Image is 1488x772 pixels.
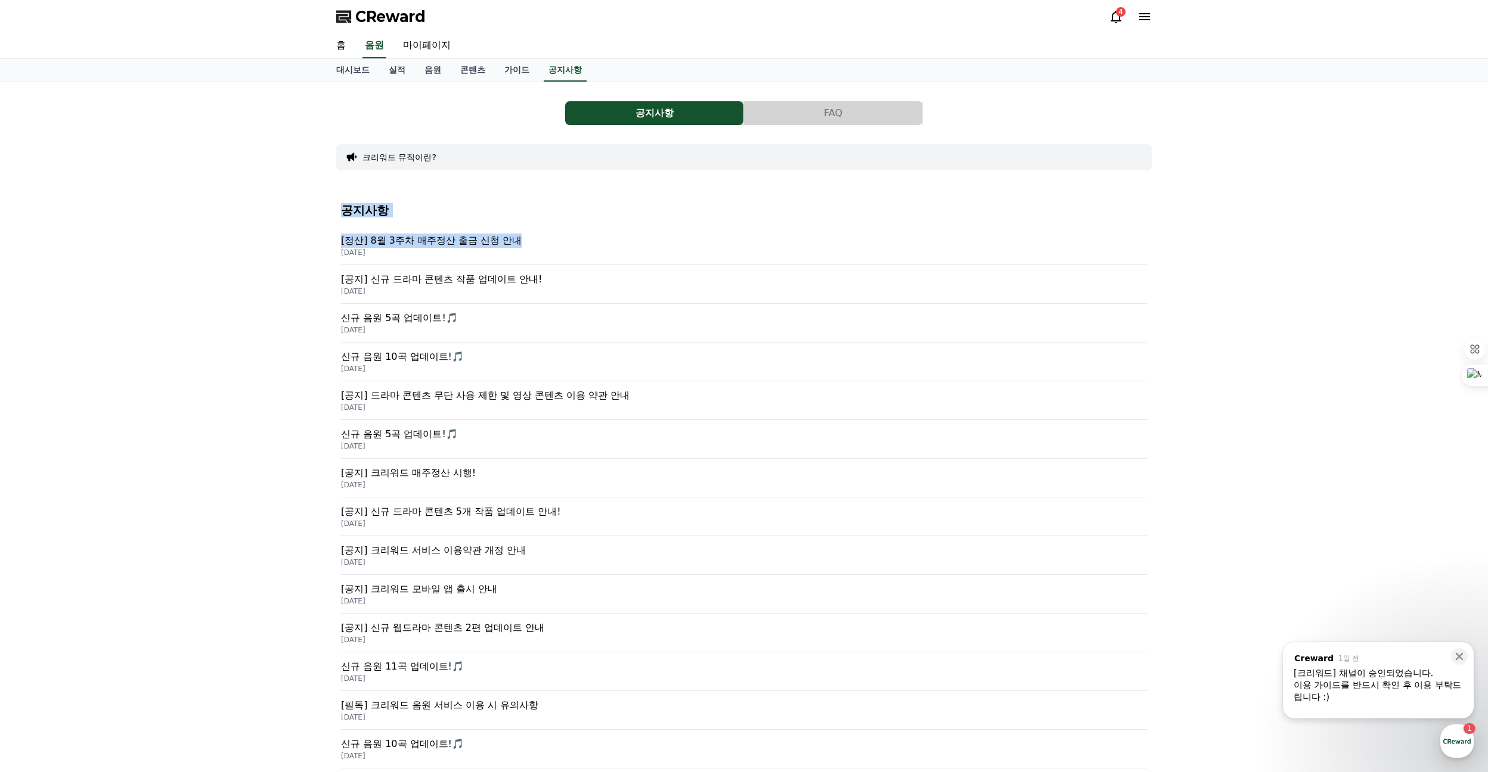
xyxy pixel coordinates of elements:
[341,730,1147,768] a: 신규 음원 10곡 업데이트!🎵 [DATE]
[341,311,1147,325] p: 신규 음원 5곡 업데이트!🎵
[565,101,743,125] button: 공지사항
[341,265,1147,304] a: [공지] 신규 드라마 콘텐츠 작품 업데이트 안내! [DATE]
[341,737,1147,751] p: 신규 음원 10곡 업데이트!🎵
[341,751,1147,761] p: [DATE]
[744,101,922,125] button: FAQ
[341,441,1147,451] p: [DATE]
[451,59,495,82] a: 콘텐츠
[341,459,1147,497] a: [공지] 크리워드 매주정산 시행! [DATE]
[341,614,1147,652] a: [공지] 신규 웹드라마 콘텐츠 2편 업데이트 안내 [DATE]
[184,396,199,405] span: 설정
[341,505,1147,519] p: [공지] 신규 드라마 콘텐츠 5개 작품 업데이트 안내!
[341,466,1147,480] p: [공지] 크리워드 매주정산 시행!
[341,272,1147,287] p: [공지] 신규 드라마 콘텐츠 작품 업데이트 안내!
[341,364,1147,373] p: [DATE]
[154,378,229,407] a: 설정
[121,377,125,387] span: 1
[495,59,539,82] a: 가이드
[362,33,386,58] a: 음원
[393,33,460,58] a: 마이페이지
[38,396,45,405] span: 홈
[79,378,154,407] a: 1대화
[327,33,355,58] a: 홈
[341,635,1147,645] p: [DATE]
[341,388,1147,403] p: [공지] 드라마 콘텐츠 무단 사용 제한 및 영상 콘텐츠 이용 약관 안내
[341,596,1147,606] p: [DATE]
[341,427,1147,441] p: 신규 음원 5곡 업데이트!🎵
[341,350,1147,364] p: 신규 음원 10곡 업데이트!🎵
[341,403,1147,412] p: [DATE]
[341,204,1147,217] h4: 공지사항
[341,674,1147,683] p: [DATE]
[341,381,1147,420] a: [공지] 드라마 콘텐츠 무단 사용 제한 및 영상 콘텐츠 이용 약관 안내 [DATE]
[4,378,79,407] a: 홈
[341,659,1147,674] p: 신규 음원 11곡 업데이트!🎵
[341,621,1147,635] p: [공지] 신규 웹드라마 콘텐츠 2편 업데이트 안내
[341,304,1147,343] a: 신규 음원 5곡 업데이트!🎵 [DATE]
[341,575,1147,614] a: [공지] 크리워드 모바일 앱 출시 안내 [DATE]
[355,7,426,26] span: CReward
[341,480,1147,490] p: [DATE]
[341,536,1147,575] a: [공지] 크리워드 서비스 이용약관 개정 안내 [DATE]
[565,101,744,125] a: 공지사항
[1116,7,1126,17] div: 4
[341,698,1147,712] p: [필독] 크리워드 음원 서비스 이용 시 유의사항
[341,325,1147,335] p: [DATE]
[341,519,1147,528] p: [DATE]
[362,151,436,163] button: 크리워드 뮤직이란?
[415,59,451,82] a: 음원
[341,234,1147,248] p: [정산] 8월 3주차 매주정산 출금 신청 안내
[341,712,1147,722] p: [DATE]
[341,558,1147,567] p: [DATE]
[341,343,1147,381] a: 신규 음원 10곡 업데이트!🎵 [DATE]
[109,396,123,406] span: 대화
[341,287,1147,296] p: [DATE]
[341,226,1147,265] a: [정산] 8월 3주차 매주정산 출금 신청 안내 [DATE]
[327,59,379,82] a: 대시보드
[744,101,923,125] a: FAQ
[341,691,1147,730] a: [필독] 크리워드 음원 서비스 이용 시 유의사항 [DATE]
[544,59,587,82] a: 공지사항
[341,543,1147,558] p: [공지] 크리워드 서비스 이용약관 개정 안내
[341,248,1147,257] p: [DATE]
[379,59,415,82] a: 실적
[341,652,1147,691] a: 신규 음원 11곡 업데이트!🎵 [DATE]
[341,497,1147,536] a: [공지] 신규 드라마 콘텐츠 5개 작품 업데이트 안내! [DATE]
[1109,10,1123,24] a: 4
[341,582,1147,596] p: [공지] 크리워드 모바일 앱 출시 안내
[341,420,1147,459] a: 신규 음원 5곡 업데이트!🎵 [DATE]
[336,7,426,26] a: CReward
